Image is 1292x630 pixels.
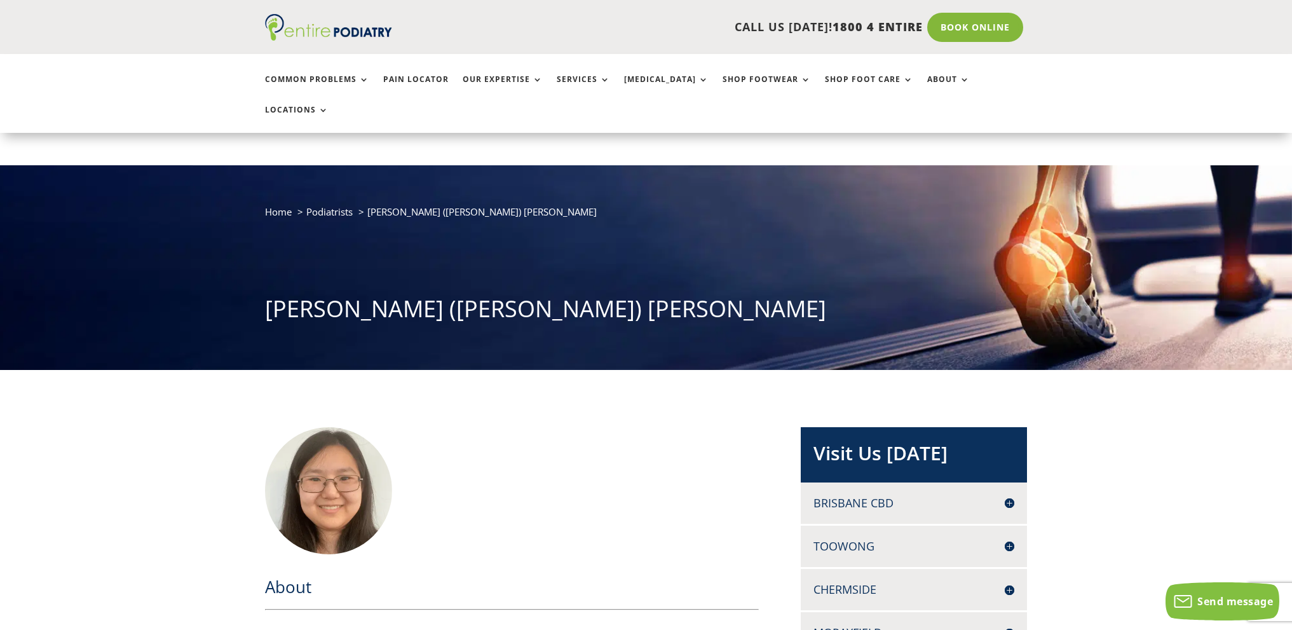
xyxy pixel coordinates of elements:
a: Podiatrists [306,205,353,218]
img: logo (1) [265,14,392,41]
h2: About [265,575,759,605]
a: Entire Podiatry [265,31,392,43]
a: Pain Locator [383,75,449,102]
a: Locations [265,106,329,133]
h2: Visit Us [DATE] [813,440,1014,473]
span: [PERSON_NAME] ([PERSON_NAME]) [PERSON_NAME] [367,205,597,218]
nav: breadcrumb [265,203,1028,229]
span: 1800 4 ENTIRE [833,19,923,34]
a: About [927,75,970,102]
h4: Chermside [813,582,1014,598]
a: Shop Foot Care [825,75,913,102]
a: Services [557,75,610,102]
a: Home [265,205,292,218]
h4: Brisbane CBD [813,495,1014,511]
img: Heidi Tsz Hei Cheng – Podiatrist at Entire Podiatry who used to work at McLean & Partners Podiatry [265,427,392,554]
p: CALL US [DATE]! [441,19,923,36]
a: Shop Footwear [723,75,811,102]
a: Common Problems [265,75,369,102]
h1: [PERSON_NAME] ([PERSON_NAME]) [PERSON_NAME] [265,293,1028,331]
a: Our Expertise [463,75,543,102]
span: Send message [1197,594,1273,608]
h4: Toowong [813,538,1014,554]
a: [MEDICAL_DATA] [624,75,709,102]
button: Send message [1166,582,1279,620]
a: Book Online [927,13,1023,42]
